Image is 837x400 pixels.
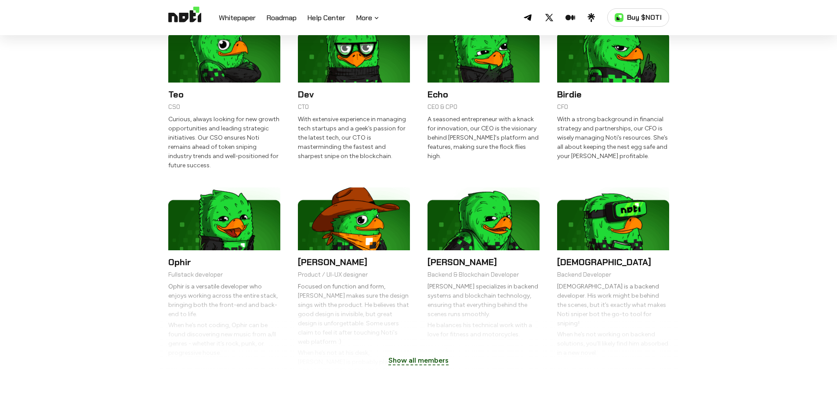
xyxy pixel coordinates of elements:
[266,13,297,24] a: Roadmap
[298,187,410,250] img: Dmitriy avatar
[168,20,280,83] img: Teo avatar
[557,115,669,161] p: With a strong background in financial strategy and partnerships, our CFO is wisely managing Noti’...
[298,88,410,101] h6: Dev
[428,20,540,83] img: Echo avatar
[168,115,280,170] p: Curious, always looking for new growth opportunities and leading strategic initiatives. Our CSO e...
[428,88,540,101] h6: Echo
[219,13,256,24] a: Whitepaper
[428,103,540,111] p: CEO & CPO
[298,103,410,111] p: CTO
[428,187,540,250] img: Sam avatar
[168,256,280,269] h6: Ophir
[428,115,540,161] p: A seasoned entrepreneur with a knack for innovation, our CEO is the visionary behind [PERSON_NAME...
[356,13,380,23] button: More
[380,350,457,371] button: Show all members
[168,187,280,250] img: Ophir avatar
[168,7,201,29] img: Logo
[428,256,540,269] h6: [PERSON_NAME]
[307,13,345,24] a: Help Center
[607,8,669,27] a: Buy $NOTI
[557,103,669,111] p: CFO
[557,20,669,83] img: Birdie avatar
[298,256,410,269] h6: [PERSON_NAME]
[168,88,280,101] h6: Teo
[557,187,669,250] img: Muhammad avatar
[168,103,280,111] p: CSO
[557,256,669,269] h6: [DEMOGRAPHIC_DATA]
[298,115,410,161] p: With extensive experience in managing tech startups and a geek’s passion for the latest tech, our...
[557,88,669,101] h6: Birdie
[298,20,410,83] img: Dev avatar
